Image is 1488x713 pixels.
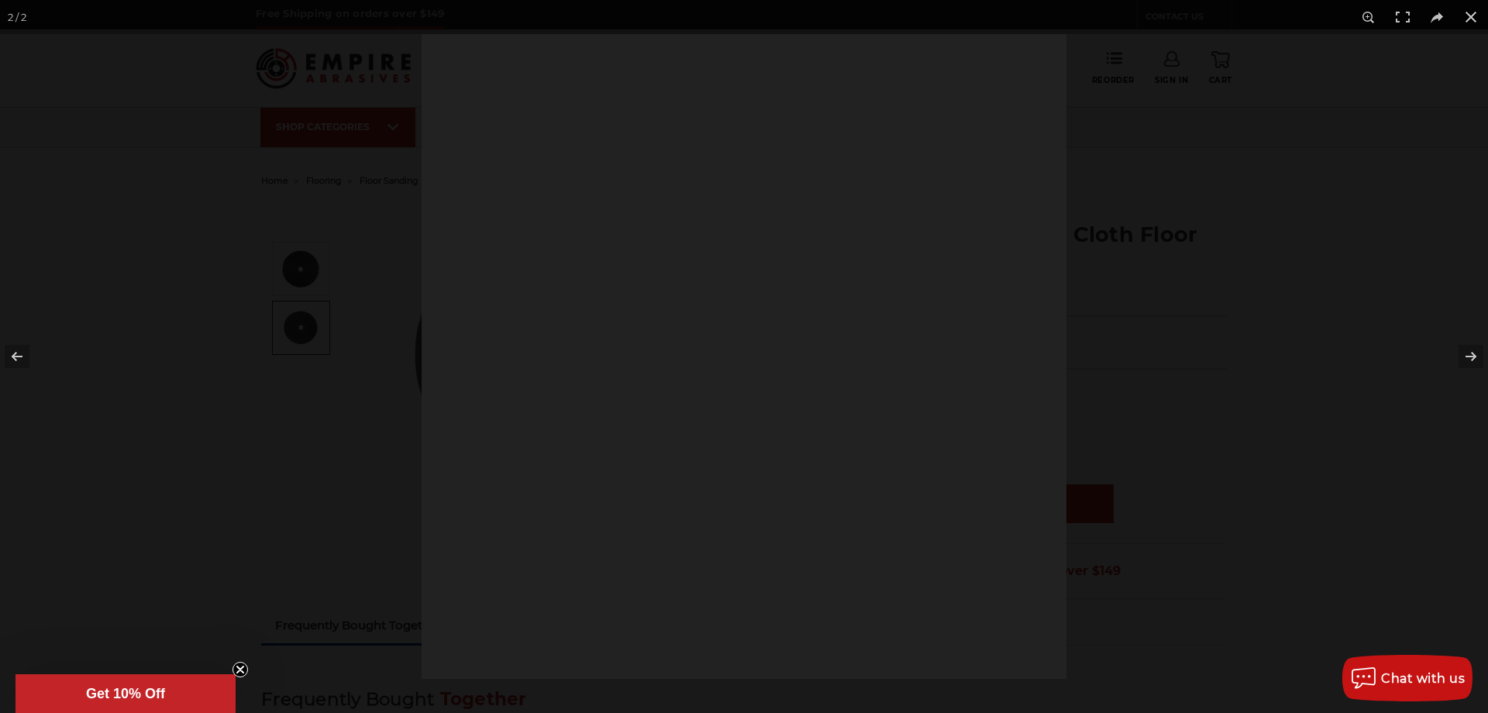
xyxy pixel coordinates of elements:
div: Get 10% OffClose teaser [15,674,236,713]
button: Next (arrow right) [1434,318,1488,395]
span: Chat with us [1381,671,1465,686]
button: Chat with us [1342,655,1472,701]
span: Get 10% Off [86,686,165,701]
button: Close teaser [232,662,248,677]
